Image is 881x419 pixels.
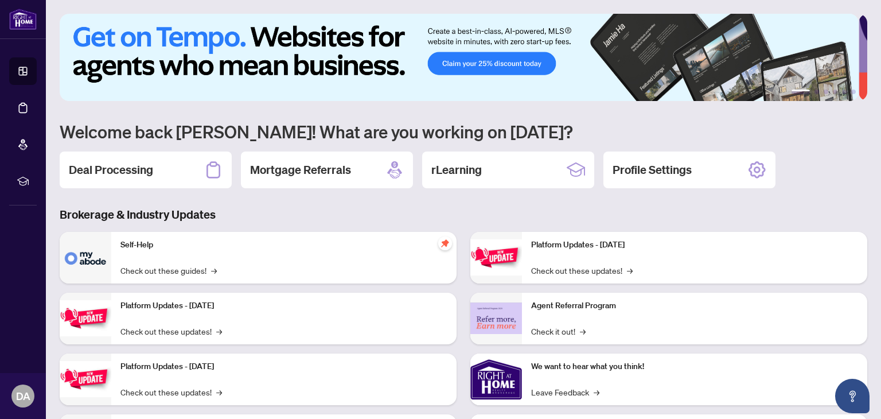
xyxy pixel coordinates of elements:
h3: Brokerage & Industry Updates [60,207,867,223]
a: Check it out!→ [531,325,586,337]
a: Check out these updates!→ [120,325,222,337]
button: 1 [792,90,810,94]
img: Self-Help [60,232,111,284]
h2: Mortgage Referrals [250,162,351,178]
img: Agent Referral Program [470,302,522,334]
span: → [216,386,222,398]
button: 3 [824,90,828,94]
a: Check out these updates!→ [531,264,633,277]
button: Open asap [835,379,870,413]
p: Agent Referral Program [531,300,858,312]
img: Platform Updates - July 21, 2025 [60,361,111,397]
p: Platform Updates - [DATE] [120,300,447,312]
h2: Profile Settings [613,162,692,178]
span: → [627,264,633,277]
a: Check out these updates!→ [120,386,222,398]
img: Platform Updates - June 23, 2025 [470,239,522,276]
span: → [594,386,599,398]
p: Platform Updates - [DATE] [531,239,858,251]
p: Platform Updates - [DATE] [120,360,447,373]
a: Check out these guides!→ [120,264,217,277]
h1: Welcome back [PERSON_NAME]! What are you working on [DATE]? [60,121,867,142]
span: → [211,264,217,277]
span: pushpin [438,236,452,250]
p: Self-Help [120,239,447,251]
h2: Deal Processing [69,162,153,178]
p: We want to hear what you think! [531,360,858,373]
h2: rLearning [431,162,482,178]
span: → [580,325,586,337]
img: Platform Updates - September 16, 2025 [60,300,111,336]
img: Slide 0 [60,14,859,101]
button: 5 [842,90,847,94]
img: logo [9,9,37,30]
button: 6 [851,90,856,94]
span: DA [16,388,30,404]
span: → [216,325,222,337]
a: Leave Feedback→ [531,386,599,398]
button: 2 [814,90,819,94]
button: 4 [833,90,837,94]
img: We want to hear what you think! [470,354,522,405]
